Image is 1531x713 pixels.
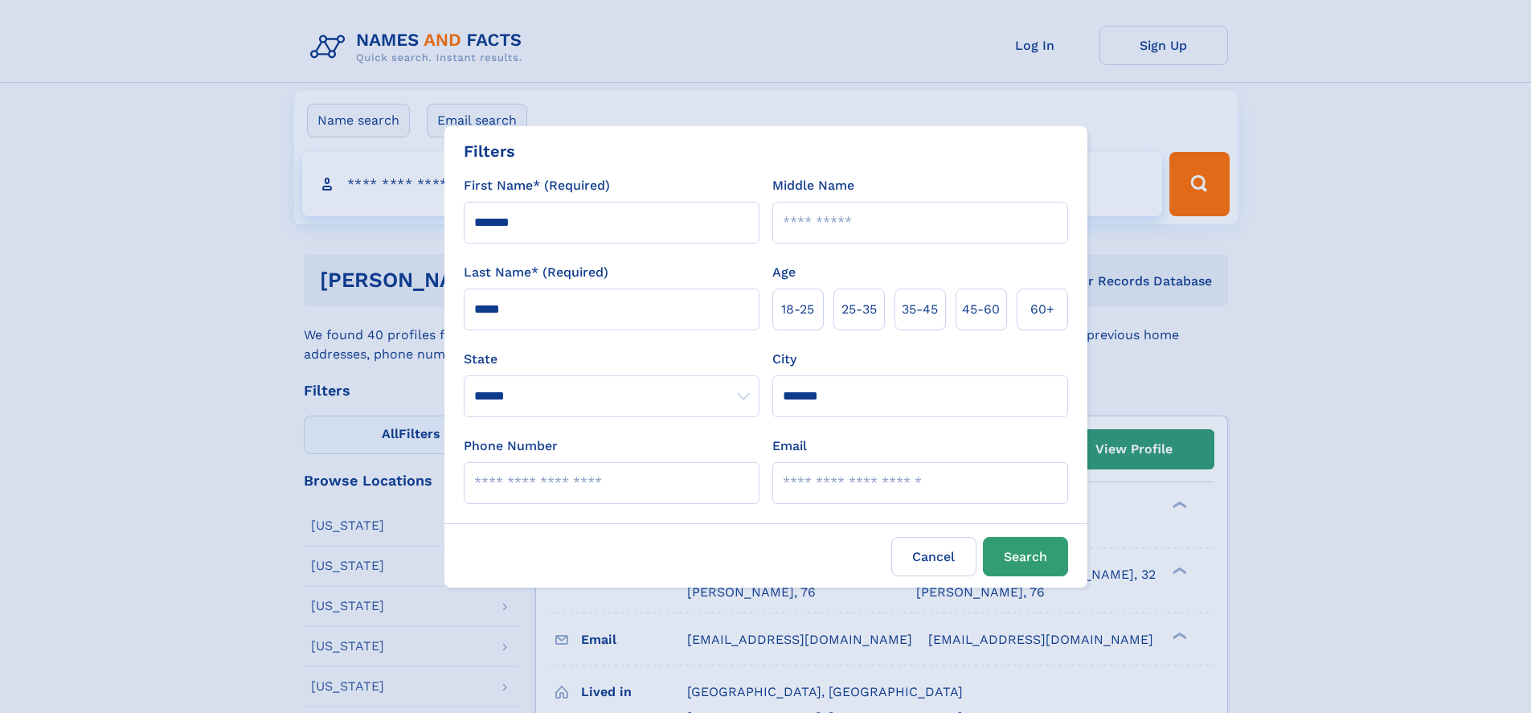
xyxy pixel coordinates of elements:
label: Age [772,263,796,282]
label: City [772,350,796,369]
label: Email [772,436,807,456]
span: 18‑25 [781,300,814,319]
span: 35‑45 [902,300,938,319]
label: First Name* (Required) [464,176,610,195]
label: Last Name* (Required) [464,263,608,282]
span: 60+ [1030,300,1054,319]
label: Phone Number [464,436,558,456]
label: State [464,350,759,369]
label: Middle Name [772,176,854,195]
div: Filters [464,139,515,163]
label: Cancel [891,537,976,576]
span: 25‑35 [841,300,877,319]
button: Search [983,537,1068,576]
span: 45‑60 [962,300,1000,319]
